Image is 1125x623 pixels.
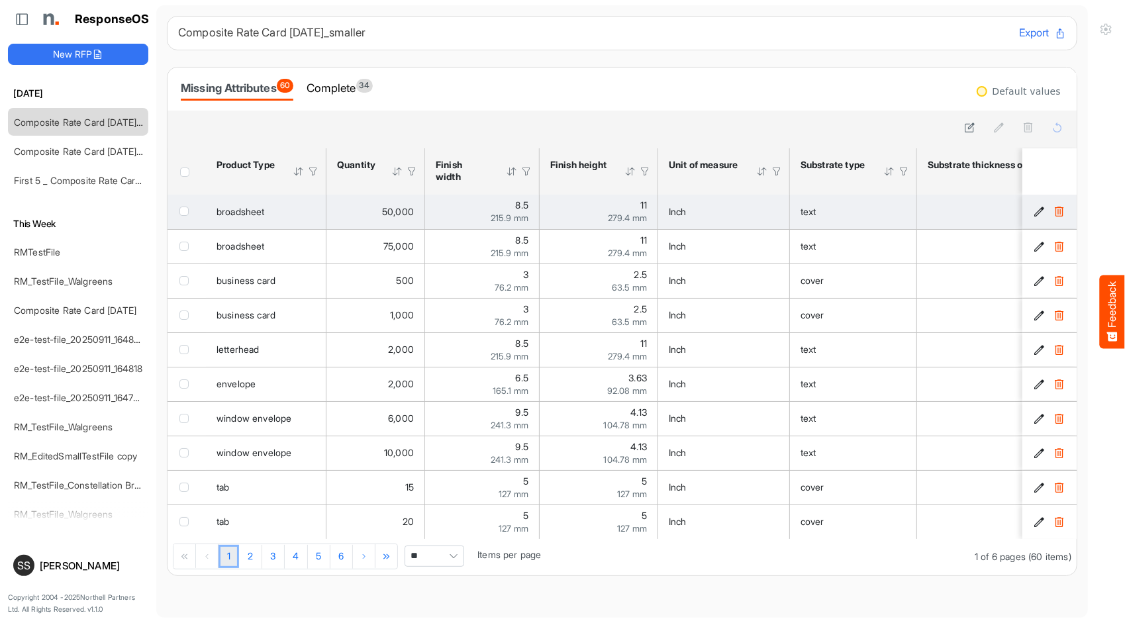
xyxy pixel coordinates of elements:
[630,407,647,418] span: 4.13
[1033,274,1046,287] button: Edit
[1033,412,1046,425] button: Edit
[1100,275,1125,348] button: Feedback
[1053,446,1066,459] button: Delete
[326,298,425,332] td: 1000 is template cell Column Header httpsnorthellcomontologiesmapping-rulesorderhasquantity
[425,436,540,470] td: 9.5 is template cell Column Header httpsnorthellcomontologiesmapping-rulesmeasurementhasfinishsiz...
[550,159,607,171] div: Finish height
[217,344,260,355] span: letterhead
[612,316,647,327] span: 63.5 mm
[206,401,326,436] td: window envelope is template cell Column Header product-type
[388,412,414,424] span: 6,000
[326,401,425,436] td: 6000 is template cell Column Header httpsnorthellcomontologiesmapping-rulesorderhasquantity
[669,159,739,171] div: Unit of measure
[917,229,1114,264] td: 27 is template cell Column Header httpsnorthellcomontologiesmapping-rulesmaterialhasmaterialthick...
[308,545,330,569] a: Page 5 of 6 Pages
[425,264,540,298] td: 3 is template cell Column Header httpsnorthellcomontologiesmapping-rulesmeasurementhasfinishsizew...
[540,401,658,436] td: 4.125 is template cell Column Header httpsnorthellcomontologiesmapping-rulesmeasurementhasfinishs...
[356,79,373,93] span: 34
[917,367,1114,401] td: 24 is template cell Column Header httpsnorthellcomontologiesmapping-rulesmaterialhasmaterialthick...
[608,213,647,223] span: 279.4 mm
[326,195,425,229] td: 50000 is template cell Column Header httpsnorthellcomontologiesmapping-rulesorderhasquantity
[326,229,425,264] td: 75000 is template cell Column Header httpsnorthellcomontologiesmapping-rulesorderhasquantity
[790,504,917,539] td: cover is template cell Column Header httpsnorthellcomontologiesmapping-rulesmaterialhassubstratem...
[658,332,790,367] td: Inch is template cell Column Header httpsnorthellcomontologiesmapping-rulesmeasurementhasunitofme...
[168,195,206,229] td: checkbox
[307,79,373,97] div: Complete
[491,213,528,223] span: 215.9 mm
[307,166,319,177] div: Filter Icon
[375,544,397,568] div: Go to last page
[262,545,285,569] a: Page 3 of 6 Pages
[1053,412,1066,425] button: Delete
[669,516,687,527] span: Inch
[639,166,651,177] div: Filter Icon
[669,309,687,320] span: Inch
[634,269,647,280] span: 2.5
[217,275,275,286] span: business card
[790,195,917,229] td: text is template cell Column Header httpsnorthellcomontologiesmapping-rulesmaterialhassubstratema...
[790,332,917,367] td: text is template cell Column Header httpsnorthellcomontologiesmapping-rulesmaterialhassubstratema...
[14,334,145,345] a: e2e-test-file_20250911_164826
[669,447,687,458] span: Inch
[604,454,647,465] span: 104.78 mm
[217,516,229,527] span: tab
[801,344,816,355] span: text
[540,298,658,332] td: 2.5 is template cell Column Header httpsnorthellcomontologiesmapping-rulesmeasurementhasfinishsiz...
[642,475,647,487] span: 5
[801,378,816,389] span: text
[1022,436,1079,470] td: e60fb817-e74d-41ad-9e77-b12f83ddc9b4 is template cell Column Header
[642,510,647,521] span: 5
[801,412,816,424] span: text
[658,504,790,539] td: Inch is template cell Column Header httpsnorthellcomontologiesmapping-rulesmeasurementhasunitofme...
[219,545,239,569] a: Page 1 of 6 Pages
[14,275,113,287] a: RM_TestFile_Walgreens
[384,447,414,458] span: 10,000
[388,344,414,355] span: 2,000
[217,447,291,458] span: window envelope
[540,195,658,229] td: 11 is template cell Column Header httpsnorthellcomontologiesmapping-rulesmeasurementhasfinishsize...
[206,504,326,539] td: tab is template cell Column Header product-type
[1022,470,1079,504] td: de7f8e5c-571b-4ffd-abcd-c90a0acf5363 is template cell Column Header
[405,481,414,493] span: 15
[1053,274,1066,287] button: Delete
[425,195,540,229] td: 8.5 is template cell Column Header httpsnorthellcomontologiesmapping-rulesmeasurementhasfinishsiz...
[326,264,425,298] td: 500 is template cell Column Header httpsnorthellcomontologiesmapping-rulesorderhasquantity
[975,551,1026,562] span: 1 of 6 pages
[382,206,414,217] span: 50,000
[425,470,540,504] td: 5 is template cell Column Header httpsnorthellcomontologiesmapping-rulesmeasurementhasfinishsizew...
[540,436,658,470] td: 4.125 is template cell Column Header httpsnorthellcomontologiesmapping-rulesmeasurementhasfinishs...
[326,332,425,367] td: 2000 is template cell Column Header httpsnorthellcomontologiesmapping-rulesorderhasquantity
[790,298,917,332] td: cover is template cell Column Header httpsnorthellcomontologiesmapping-rulesmaterialhassubstratem...
[1053,377,1066,391] button: Delete
[1033,377,1046,391] button: Edit
[285,545,308,569] a: Page 4 of 6 Pages
[658,401,790,436] td: Inch is template cell Column Header httpsnorthellcomontologiesmapping-rulesmeasurementhasunitofme...
[178,27,1008,38] h6: Composite Rate Card [DATE]_smaller
[14,450,137,461] a: RM_EditedSmallTestFile copy
[1033,446,1046,459] button: Edit
[217,206,265,217] span: broadsheet
[168,539,1077,575] div: Pager Container
[1053,515,1066,528] button: Delete
[499,489,528,499] span: 127 mm
[790,229,917,264] td: text is template cell Column Header httpsnorthellcomontologiesmapping-rulesmaterialhassubstratema...
[277,79,293,93] span: 60
[425,367,540,401] td: 6.5 is template cell Column Header httpsnorthellcomontologiesmapping-rulesmeasurementhasfinishsiz...
[168,436,206,470] td: checkbox
[658,195,790,229] td: Inch is template cell Column Header httpsnorthellcomontologiesmapping-rulesmeasurementhasunitofme...
[326,504,425,539] td: 20 is template cell Column Header httpsnorthellcomontologiesmapping-rulesorderhasquantity
[790,401,917,436] td: text is template cell Column Header httpsnorthellcomontologiesmapping-rulesmaterialhassubstratema...
[628,372,647,383] span: 3.63
[540,367,658,401] td: 3.625 is template cell Column Header httpsnorthellcomontologiesmapping-rulesmeasurementhasfinishs...
[405,546,464,567] span: Pagerdropdown
[540,229,658,264] td: 11 is template cell Column Header httpsnorthellcomontologiesmapping-rulesmeasurementhasfinishsize...
[607,385,647,396] span: 92.08 mm
[658,229,790,264] td: Inch is template cell Column Header httpsnorthellcomontologiesmapping-rulesmeasurementhasunitofme...
[14,392,144,403] a: e2e-test-file_20250911_164738
[917,264,1114,298] td: 100 is template cell Column Header httpsnorthellcomontologiesmapping-rulesmaterialhasmaterialthic...
[168,367,206,401] td: checkbox
[390,309,414,320] span: 1,000
[425,504,540,539] td: 5 is template cell Column Header httpsnorthellcomontologiesmapping-rulesmeasurementhasfinishsizew...
[669,344,687,355] span: Inch
[1053,343,1066,356] button: Delete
